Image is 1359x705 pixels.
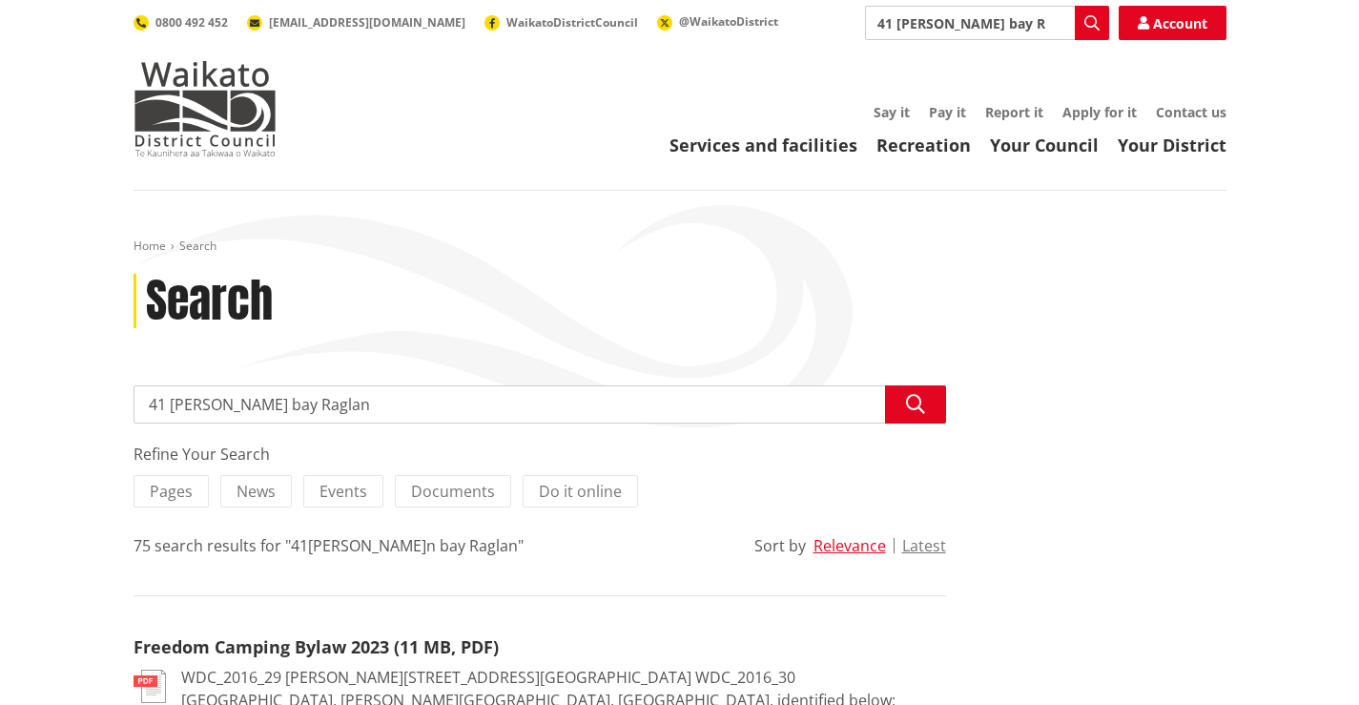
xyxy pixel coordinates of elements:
h1: Search [146,274,273,329]
a: Recreation [876,134,971,156]
a: [EMAIL_ADDRESS][DOMAIN_NAME] [247,14,465,31]
a: Account [1119,6,1226,40]
span: News [237,481,276,502]
a: Your District [1118,134,1226,156]
a: Freedom Camping Bylaw 2023 (11 MB, PDF) [134,635,499,658]
a: Services and facilities [669,134,857,156]
a: Pay it [929,103,966,121]
span: WaikatoDistrictCouncil [506,14,638,31]
input: Search input [865,6,1109,40]
img: document-pdf.svg [134,670,166,703]
span: Documents [411,481,495,502]
span: Pages [150,481,193,502]
a: Your Council [990,134,1099,156]
span: Events [319,481,367,502]
button: Relevance [813,537,886,554]
div: Sort by [754,534,806,557]
a: 0800 492 452 [134,14,228,31]
img: Waikato District Council - Te Kaunihera aa Takiwaa o Waikato [134,61,277,156]
div: 75 search results for "41[PERSON_NAME]n bay Raglan" [134,534,524,557]
div: Refine Your Search [134,443,946,466]
a: Apply for it [1062,103,1137,121]
span: Do it online [539,481,622,502]
a: Report it [985,103,1043,121]
span: [EMAIL_ADDRESS][DOMAIN_NAME] [269,14,465,31]
a: Contact us [1156,103,1226,121]
a: @WaikatoDistrict [657,13,778,30]
a: Home [134,238,166,254]
span: @WaikatoDistrict [679,13,778,30]
button: Latest [902,537,946,554]
a: WaikatoDistrictCouncil [484,14,638,31]
span: Search [179,238,216,254]
input: Search input [134,385,946,424]
nav: breadcrumb [134,238,1226,255]
a: Say it [874,103,910,121]
span: 0800 492 452 [155,14,228,31]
